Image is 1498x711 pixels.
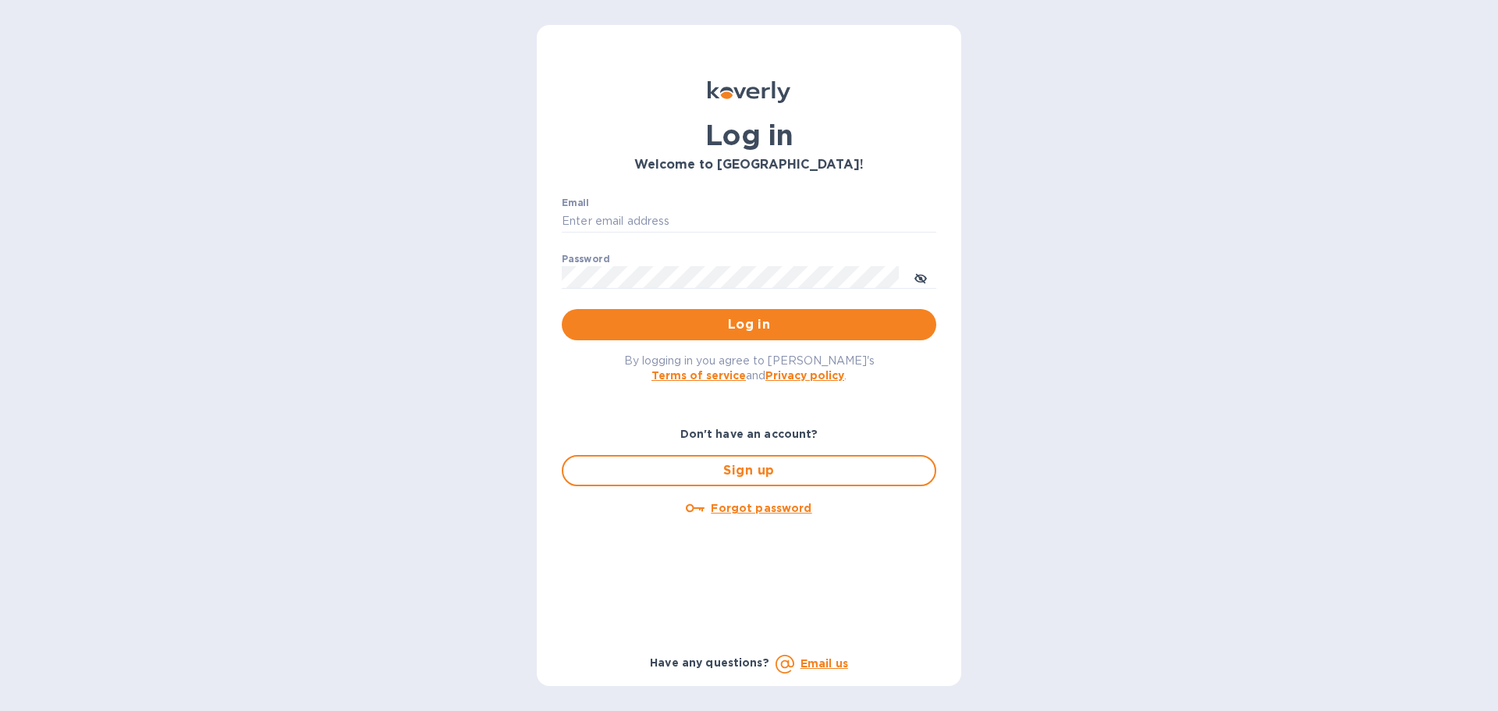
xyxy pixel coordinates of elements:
[562,119,936,151] h1: Log in
[562,455,936,486] button: Sign up
[562,210,936,233] input: Enter email address
[574,315,924,334] span: Log in
[905,261,936,293] button: toggle password visibility
[562,198,589,208] label: Email
[711,502,811,514] u: Forgot password
[576,461,922,480] span: Sign up
[680,428,818,440] b: Don't have an account?
[765,369,844,382] a: Privacy policy
[651,369,746,382] a: Terms of service
[562,158,936,172] h3: Welcome to [GEOGRAPHIC_DATA]!
[800,657,848,670] a: Email us
[562,309,936,340] button: Log in
[624,354,875,382] span: By logging in you agree to [PERSON_NAME]'s and .
[562,254,609,264] label: Password
[708,81,790,103] img: Koverly
[650,656,769,669] b: Have any questions?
